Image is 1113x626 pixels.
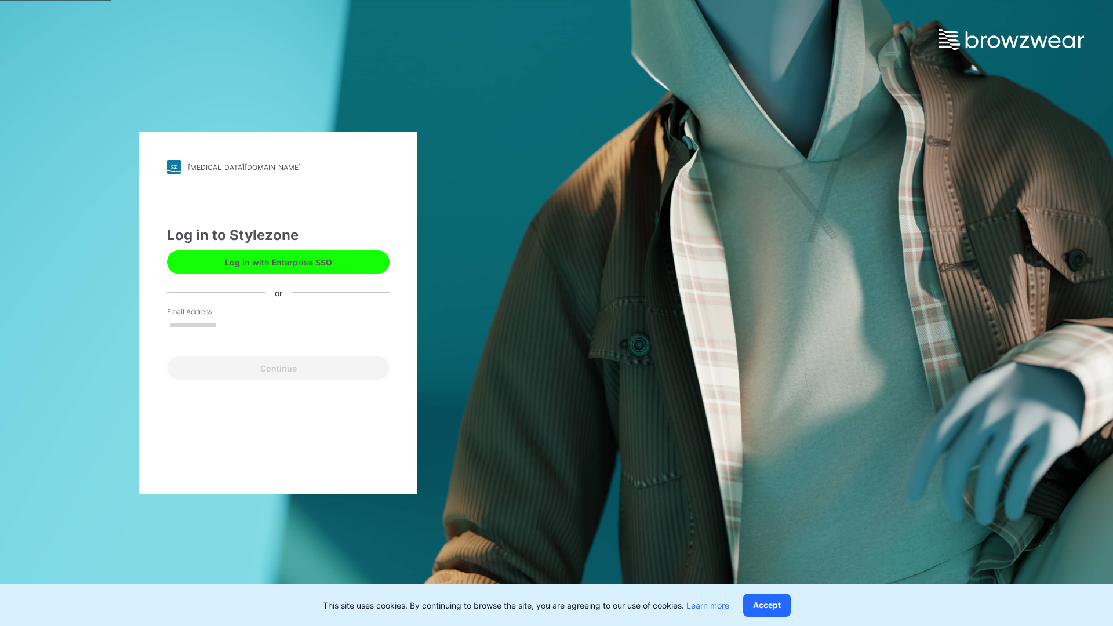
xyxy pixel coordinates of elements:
[167,225,390,246] div: Log in to Stylezone
[323,599,729,612] p: This site uses cookies. By continuing to browse the site, you are agreeing to our use of cookies.
[167,160,181,174] img: stylezone-logo.562084cfcfab977791bfbf7441f1a819.svg
[188,163,301,172] div: [MEDICAL_DATA][DOMAIN_NAME]
[743,594,791,617] button: Accept
[686,600,729,610] a: Learn more
[939,29,1084,50] img: browzwear-logo.e42bd6dac1945053ebaf764b6aa21510.svg
[167,250,390,274] button: Log in with Enterprise SSO
[167,160,390,174] a: [MEDICAL_DATA][DOMAIN_NAME]
[167,307,248,317] label: Email Address
[265,286,292,299] div: or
